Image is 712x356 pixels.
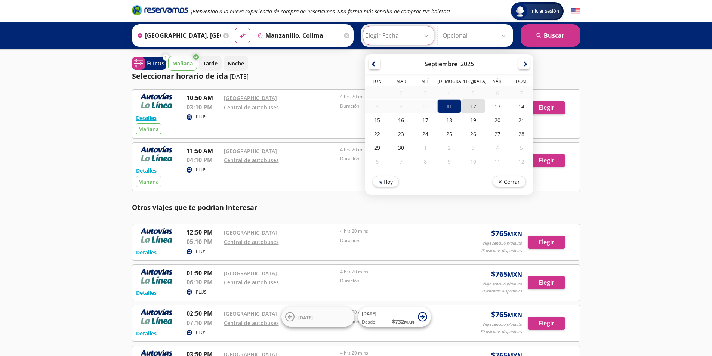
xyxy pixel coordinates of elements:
th: Miércoles [413,78,437,86]
a: Central de autobuses [224,238,279,245]
p: 01:50 PM [187,269,220,278]
button: 1Filtros [132,57,166,70]
p: 07:10 PM [187,318,220,327]
div: 09-Sep-25 [389,100,413,113]
div: 19-Sep-25 [461,113,485,127]
input: Buscar Destino [255,26,342,45]
a: [GEOGRAPHIC_DATA] [224,95,277,102]
img: RESERVAMOS [136,228,177,243]
div: 29-Sep-25 [365,141,389,155]
p: Otros viajes que te podrían interesar [132,202,580,213]
div: 20-Sep-25 [485,113,509,127]
div: 09-Oct-25 [437,155,461,168]
a: [GEOGRAPHIC_DATA] [224,310,277,317]
div: Septiembre [425,60,457,68]
div: 03-Oct-25 [461,141,485,155]
button: [DATE]Desde:$732MXN [358,307,431,327]
button: English [571,7,580,16]
div: 27-Sep-25 [485,127,509,141]
div: 01-Oct-25 [413,141,437,155]
div: 11-Sep-25 [437,99,461,113]
a: [GEOGRAPHIC_DATA] [224,148,277,155]
th: Sábado [485,78,509,86]
img: RESERVAMOS [136,93,177,108]
p: PLUS [196,114,207,120]
button: Elegir [528,154,565,167]
button: [DATE] [281,307,354,327]
th: Jueves [437,78,461,86]
span: [DATE] [362,310,376,317]
span: $ 765 [491,309,522,320]
div: 05-Oct-25 [509,141,533,155]
small: MXN [508,230,522,238]
p: Noche [228,59,244,67]
div: 16-Sep-25 [389,113,413,127]
div: 2025 [460,60,474,68]
a: Central de autobuses [224,104,279,111]
th: Martes [389,78,413,86]
div: 11-Oct-25 [485,155,509,168]
p: Filtros [147,59,164,68]
div: 12-Sep-25 [461,99,485,113]
p: 4 hrs 20 mins [340,93,453,100]
p: 11:50 AM [187,146,220,155]
div: 02-Sep-25 [389,86,413,99]
p: Viaje sencillo p/adulto [483,321,522,328]
p: [DATE] [230,72,249,81]
p: PLUS [196,167,207,173]
div: 14-Sep-25 [509,99,533,113]
span: 1 [164,54,167,61]
div: 06-Sep-25 [485,86,509,99]
div: 24-Sep-25 [413,127,437,141]
small: MXN [508,270,522,279]
p: PLUS [196,329,207,336]
div: 23-Sep-25 [389,127,413,141]
button: Cerrar [492,176,525,187]
div: 04-Sep-25 [437,86,461,99]
button: Buscar [521,24,580,47]
p: 12:50 PM [187,228,220,237]
p: PLUS [196,248,207,255]
div: 30-Sep-25 [389,141,413,155]
img: RESERVAMOS [136,309,177,324]
div: 13-Sep-25 [485,99,509,113]
p: 4 hrs 20 mins [340,228,453,235]
div: 02-Oct-25 [437,141,461,155]
span: Desde: [362,319,376,325]
div: 01-Sep-25 [365,86,389,99]
p: 50 asientos disponibles [480,288,522,294]
p: Duración [340,103,453,109]
button: Detalles [136,167,157,174]
p: Duración [340,278,453,284]
div: 21-Sep-25 [509,113,533,127]
a: Central de autobuses [224,279,279,286]
p: 03:10 PM [187,103,220,112]
button: Hoy [373,176,399,187]
div: 05-Sep-25 [461,86,485,99]
p: Duración [340,155,453,162]
p: 02:50 PM [187,309,220,318]
p: Duración [340,237,453,244]
button: Elegir [528,101,565,114]
p: 4 hrs 20 mins [340,269,453,275]
div: 07-Oct-25 [389,155,413,168]
p: 10:50 AM [187,93,220,102]
div: 08-Sep-25 [365,100,389,113]
p: 4 hrs 20 mins [340,146,453,153]
p: 06:10 PM [187,278,220,287]
button: Detalles [136,114,157,122]
input: Buscar Origen [134,26,222,45]
a: [GEOGRAPHIC_DATA] [224,270,277,277]
img: RESERVAMOS [136,146,177,161]
div: 18-Sep-25 [437,113,461,127]
span: [DATE] [298,314,313,321]
p: 04:10 PM [187,155,220,164]
p: 50 asientos disponibles [480,329,522,335]
span: $ 765 [491,269,522,280]
button: Mañana [168,56,197,71]
div: 28-Sep-25 [509,127,533,141]
a: [GEOGRAPHIC_DATA] [224,229,277,236]
button: Elegir [528,276,565,289]
i: Brand Logo [132,4,188,16]
p: Mañana [172,59,193,67]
